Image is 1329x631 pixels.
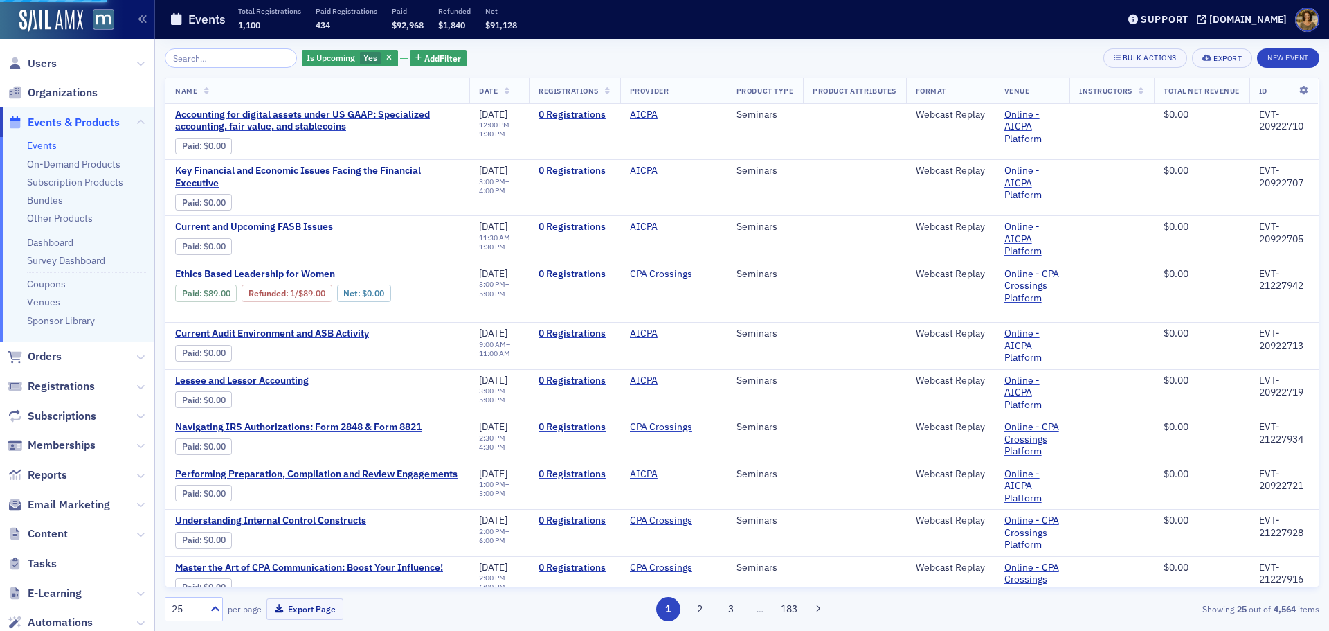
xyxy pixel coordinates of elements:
[630,421,717,434] span: CPA Crossings
[83,9,114,33] a: View Homepage
[479,395,505,405] time: 5:00 PM
[656,597,680,621] button: 1
[8,349,62,364] a: Orders
[27,296,60,308] a: Venues
[28,85,98,100] span: Organizations
[93,9,114,30] img: SailAMX
[302,50,398,67] div: Yes
[479,526,505,536] time: 2:00 PM
[736,109,793,121] div: Seminars
[175,138,232,154] div: Paid: 0 - $0
[266,598,343,620] button: Export Page
[485,6,517,16] p: Net
[479,434,519,452] div: –
[479,420,507,433] span: [DATE]
[204,348,226,358] span: $0.00
[392,6,424,16] p: Paid
[175,221,408,233] a: Current and Upcoming FASB Issues
[175,345,232,362] div: Paid: 0 - $0
[479,86,498,96] span: Date
[916,268,985,281] div: Webcast Replay
[175,421,422,434] a: Navigating IRS Authorizations: Form 2848 & Form 8821
[175,391,232,408] div: Paid: 0 - $0
[630,515,692,527] a: CPA Crossings
[1004,86,1030,96] span: Venue
[28,349,62,364] span: Orders
[479,177,519,195] div: –
[630,562,717,574] span: CPA Crossings
[175,562,443,574] a: Master the Art of CPA Communication: Boost Your Influence!
[28,497,110,513] span: Email Marketing
[238,19,260,30] span: 1,100
[813,86,896,96] span: Product Attributes
[479,527,519,545] div: –
[1259,221,1309,245] div: EVT-20922705
[736,468,793,481] div: Seminars
[175,238,232,255] div: Paid: 0 - $0
[539,562,611,574] a: 0 Registrations
[736,165,793,177] div: Seminars
[736,328,793,340] div: Seminars
[204,141,226,151] span: $0.00
[28,115,120,130] span: Events & Products
[182,582,199,592] a: Paid
[1257,48,1319,68] button: New Event
[175,268,460,281] a: Ethics Based Leadership for Women
[175,515,408,527] a: Understanding Internal Control Constructs
[1004,268,1060,305] a: Online - CPA Crossings Platform
[750,603,770,615] span: …
[1234,603,1249,615] strong: 25
[175,532,232,549] div: Paid: 0 - $0
[182,288,204,299] span: :
[28,526,68,542] span: Content
[8,497,110,513] a: Email Marketing
[175,328,408,340] span: Current Audit Environment and ASB Activity
[479,121,519,139] div: –
[28,438,96,453] span: Memberships
[182,488,204,499] span: :
[175,109,460,133] a: Accounting for digital assets under US GAAP: Specialized accounting, fair value, and stablecoins
[736,86,793,96] span: Product Type
[916,375,985,387] div: Webcast Replay
[175,268,408,281] span: Ethics Based Leadership for Women
[630,165,658,177] a: AICPA
[182,535,199,545] a: Paid
[479,386,519,405] div: –
[182,488,199,499] a: Paid
[630,421,692,434] a: CPA Crossings
[204,197,226,208] span: $0.00
[1164,468,1188,480] span: $0.00
[19,10,83,32] img: SailAMX
[242,285,332,301] div: Refunded: 1 - $8900
[175,165,460,189] span: Key Financial and Economic Issues Facing the Financial Executive
[916,421,985,434] div: Webcast Replay
[316,19,330,30] span: 434
[8,56,57,71] a: Users
[539,515,611,527] a: 0 Registrations
[172,602,202,616] div: 25
[1271,603,1298,615] strong: 4,564
[1004,421,1060,458] a: Online - CPA Crossings Platform
[204,241,226,251] span: $0.00
[165,48,297,68] input: Search…
[1004,375,1060,411] a: Online - AICPA Platform
[175,468,458,481] span: Performing Preparation, Compilation and Review Engagements
[8,586,82,601] a: E-Learning
[307,52,355,63] span: Is Upcoming
[238,6,301,16] p: Total Registrations
[175,438,232,455] div: Paid: 0 - $0
[916,165,985,177] div: Webcast Replay
[539,421,611,434] a: 0 Registrations
[630,109,658,121] a: AICPA
[175,578,232,595] div: Paid: 0 - $0
[479,535,505,545] time: 6:00 PM
[719,597,743,621] button: 3
[479,164,507,177] span: [DATE]
[1079,86,1132,96] span: Instructors
[28,379,95,394] span: Registrations
[630,221,658,233] a: AICPA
